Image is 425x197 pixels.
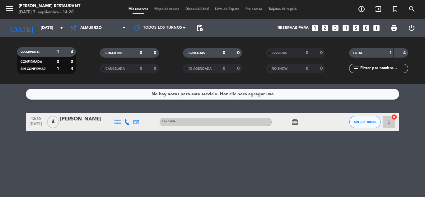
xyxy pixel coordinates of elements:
span: Tarjetas de regalo [265,7,300,11]
i: looks_two [321,24,329,32]
i: cancel [391,114,397,120]
input: Filtrar por nombre... [360,65,408,72]
span: NO SHOW [272,67,287,70]
i: menu [5,4,14,13]
strong: 4 [403,51,407,55]
span: 4 [47,116,59,128]
strong: 0 [57,59,59,64]
span: SIN CONFIRMAR [21,68,45,71]
span: Disponibilidad [182,7,212,11]
strong: 4 [71,67,74,71]
strong: 0 [320,66,324,71]
span: CANCELADA [105,67,125,70]
span: Reservas para [278,26,309,30]
span: TOTAL [353,52,362,55]
strong: 1 [389,51,392,55]
span: Lista de Espera [212,7,242,11]
div: LOG OUT [403,19,420,37]
span: Mapa de mesas [151,7,182,11]
span: SERVIDAS [272,52,287,55]
strong: 0 [237,51,241,55]
i: looks_one [311,24,319,32]
span: [DATE] [28,122,44,129]
span: 13:30 [28,115,44,122]
span: print [390,24,398,32]
i: looks_4 [342,24,350,32]
i: turned_in_not [391,5,399,13]
i: [DATE] [5,21,38,35]
i: add_circle_outline [358,5,365,13]
i: looks_3 [331,24,339,32]
span: Pre-acceso [242,7,265,11]
i: power_settings_new [408,24,415,32]
button: SIN CONFIRMAR [349,116,381,128]
strong: 0 [140,66,142,71]
i: looks_6 [362,24,370,32]
i: looks_5 [352,24,360,32]
div: [PERSON_NAME] [60,115,113,123]
span: RE AGENDADA [189,67,212,70]
strong: 0 [306,66,308,71]
i: filter_list [352,65,360,72]
strong: 0 [154,51,157,55]
strong: 4 [71,50,74,54]
span: CHECK INS [105,52,123,55]
span: A LA CARTA [161,120,176,123]
div: [PERSON_NAME] Restaurant [19,3,80,9]
i: arrow_drop_down [58,24,65,32]
span: Mis reservas [125,7,151,11]
strong: 0 [306,51,308,55]
span: Almuerzo [80,26,102,30]
strong: 1 [57,67,59,71]
strong: 0 [154,66,157,71]
strong: 0 [320,51,324,55]
strong: 0 [223,66,225,71]
span: CONFIRMADA [21,60,42,63]
strong: 0 [237,66,241,71]
i: card_giftcard [291,118,299,126]
div: [DATE] 7. septiembre - 14:20 [19,9,80,16]
span: RESERVADAS [21,51,40,54]
i: exit_to_app [375,5,382,13]
i: search [408,5,416,13]
strong: 0 [223,51,225,55]
strong: 0 [71,59,74,64]
strong: 1 [57,50,59,54]
button: menu [5,4,14,15]
i: add_box [372,24,381,32]
span: SIN CONFIRMAR [354,120,376,124]
span: SENTADAS [189,52,205,55]
div: No hay notas para este servicio. Haz clic para agregar una [152,91,274,98]
span: pending_actions [196,24,203,32]
strong: 0 [140,51,142,55]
